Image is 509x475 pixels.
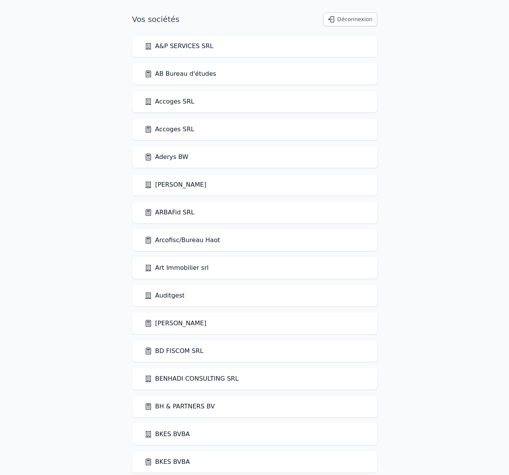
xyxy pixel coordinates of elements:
[144,291,185,300] a: Auditgest
[144,42,213,51] a: A&P SERVICES SRL
[144,374,239,383] a: BENHADI CONSULTING SRL
[144,208,195,217] a: ARBAFid SRL
[144,457,190,467] a: BKES BVBA
[323,12,377,26] button: Déconnexion
[144,97,195,106] a: Accoges SRL
[144,236,220,245] a: Arcofisc/Bureau Haot
[132,14,180,25] h1: Vos sociétés
[144,152,188,162] a: Aderys BW
[144,430,190,439] a: BKES BVBA
[144,319,207,328] a: [PERSON_NAME]
[144,346,203,356] a: BD FISCOM SRL
[144,69,216,79] a: AB Bureau d'études
[144,263,209,273] a: Art Immobilier srl
[144,402,215,411] a: BH & PARTNERS BV
[144,125,195,134] a: Accoges SRL
[144,180,207,189] a: [PERSON_NAME]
